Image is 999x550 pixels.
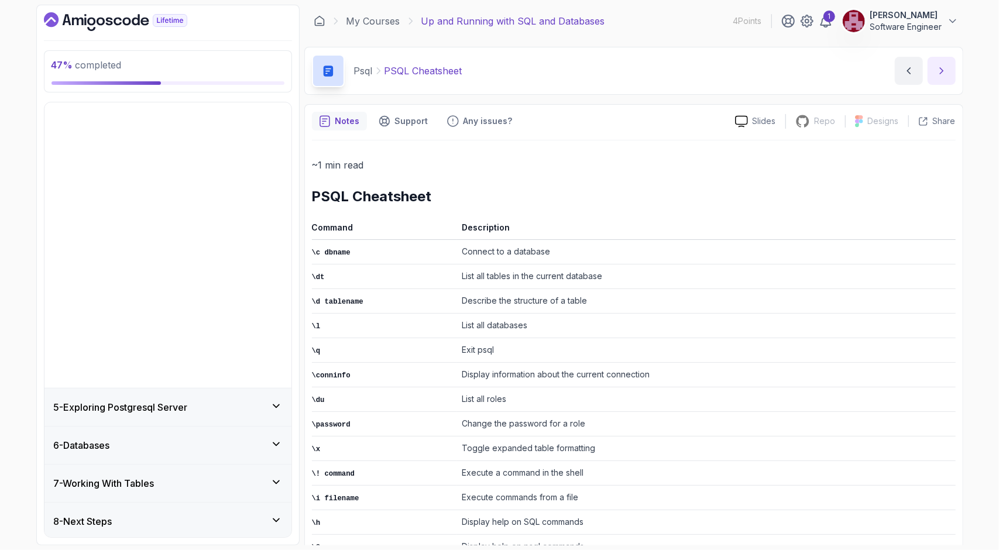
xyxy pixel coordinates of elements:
[457,220,955,240] th: Description
[457,240,955,264] td: Connect to a database
[457,289,955,314] td: Describe the structure of a table
[440,112,520,130] button: Feedback button
[44,12,214,31] a: Dashboard
[457,363,955,387] td: Display information about the current connection
[312,519,321,527] code: \h
[54,476,155,490] h3: 7 - Working With Tables
[312,298,363,306] code: \d tablename
[312,273,325,281] code: \dt
[312,220,458,240] th: Command
[312,372,351,380] code: \conninfo
[819,14,833,28] a: 1
[870,9,942,21] p: [PERSON_NAME]
[395,115,428,127] p: Support
[52,59,73,71] span: 47 %
[312,445,321,453] code: \x
[928,57,956,85] button: next content
[335,115,360,127] p: Notes
[312,421,351,429] code: \password
[733,15,762,27] p: 4 Points
[868,115,899,127] p: Designs
[312,112,367,130] button: notes button
[385,64,462,78] p: PSQL Cheatsheet
[457,486,955,510] td: Execute commands from a file
[933,115,956,127] p: Share
[312,470,355,478] code: \! command
[314,15,325,27] a: Dashboard
[421,14,605,28] p: Up and Running with SQL and Databases
[842,9,959,33] button: user profile image[PERSON_NAME]Software Engineer
[312,322,321,331] code: \l
[457,510,955,535] td: Display help on SQL commands
[312,494,359,503] code: \i filename
[44,465,291,502] button: 7-Working With Tables
[457,412,955,436] td: Change the password for a role
[457,436,955,461] td: Toggle expanded table formatting
[346,14,400,28] a: My Courses
[726,115,785,128] a: Slides
[54,400,188,414] h3: 5 - Exploring Postgresql Server
[457,387,955,412] td: List all roles
[815,115,836,127] p: Repo
[52,59,122,71] span: completed
[44,503,291,540] button: 8-Next Steps
[312,396,325,404] code: \du
[312,157,956,173] p: ~1 min read
[44,427,291,464] button: 6-Databases
[457,314,955,338] td: List all databases
[312,187,956,206] h2: PSQL Cheatsheet
[464,115,513,127] p: Any issues?
[54,514,112,528] h3: 8 - Next Steps
[870,21,942,33] p: Software Engineer
[895,57,923,85] button: previous content
[457,338,955,363] td: Exit psql
[312,347,321,355] code: \q
[44,389,291,426] button: 5-Exploring Postgresql Server
[457,264,955,289] td: List all tables in the current database
[354,64,373,78] p: Psql
[753,115,776,127] p: Slides
[54,438,110,452] h3: 6 - Databases
[312,249,351,257] code: \c dbname
[908,115,956,127] button: Share
[843,10,865,32] img: user profile image
[372,112,435,130] button: Support button
[823,11,835,22] div: 1
[457,461,955,486] td: Execute a command in the shell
